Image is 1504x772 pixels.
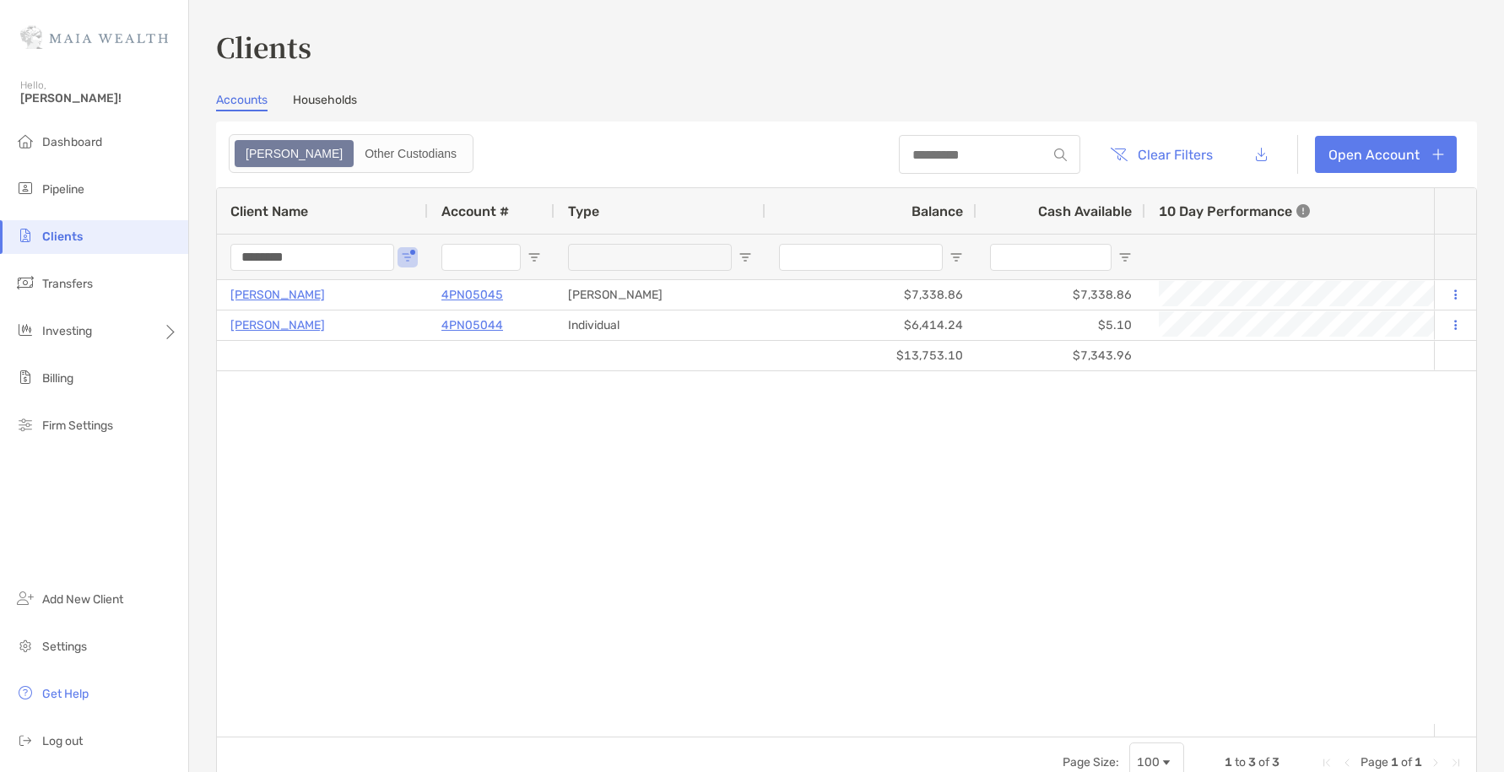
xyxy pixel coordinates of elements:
[441,315,503,336] a: 4PN05044
[527,251,541,264] button: Open Filter Menu
[15,367,35,387] img: billing icon
[912,203,963,219] span: Balance
[42,371,73,386] span: Billing
[42,277,93,291] span: Transfers
[42,229,83,244] span: Clients
[766,310,977,340] div: $6,414.24
[1401,755,1412,769] span: of
[1391,755,1399,769] span: 1
[1137,755,1160,769] div: 100
[230,244,394,271] input: Client Name Filter Input
[441,203,509,219] span: Account #
[236,142,352,165] div: Zoe
[1315,136,1457,173] a: Open Account
[441,244,521,271] input: Account # Filter Input
[1415,755,1422,769] span: 1
[42,734,83,748] span: Log out
[15,320,35,340] img: investing icon
[15,414,35,435] img: firm-settings icon
[293,93,357,111] a: Households
[42,418,113,433] span: Firm Settings
[1159,188,1310,234] div: 10 Day Performance
[766,280,977,310] div: $7,338.86
[1272,755,1279,769] span: 3
[42,324,92,338] span: Investing
[949,251,963,264] button: Open Filter Menu
[1097,136,1225,173] button: Clear Filters
[15,683,35,703] img: get-help icon
[977,310,1145,340] div: $5.10
[20,91,178,105] span: [PERSON_NAME]!
[1054,148,1067,161] img: input icon
[42,640,87,654] span: Settings
[1118,251,1132,264] button: Open Filter Menu
[1361,755,1388,769] span: Page
[15,178,35,198] img: pipeline icon
[15,635,35,656] img: settings icon
[230,284,325,305] a: [PERSON_NAME]
[1038,203,1132,219] span: Cash Available
[42,135,102,149] span: Dashboard
[1248,755,1256,769] span: 3
[42,687,89,701] span: Get Help
[766,341,977,370] div: $13,753.10
[230,315,325,336] a: [PERSON_NAME]
[15,131,35,151] img: dashboard icon
[977,341,1145,370] div: $7,343.96
[355,142,466,165] div: Other Custodians
[990,244,1112,271] input: Cash Available Filter Input
[441,284,503,305] a: 4PN05045
[555,310,766,340] div: Individual
[1340,756,1354,769] div: Previous Page
[230,203,308,219] span: Client Name
[42,592,123,607] span: Add New Client
[555,280,766,310] div: [PERSON_NAME]
[15,273,35,293] img: transfers icon
[977,280,1145,310] div: $7,338.86
[1449,756,1463,769] div: Last Page
[15,730,35,750] img: logout icon
[568,203,599,219] span: Type
[1429,756,1442,769] div: Next Page
[229,134,473,173] div: segmented control
[20,7,168,67] img: Zoe Logo
[738,251,752,264] button: Open Filter Menu
[15,588,35,608] img: add_new_client icon
[1063,755,1119,769] div: Page Size:
[216,93,268,111] a: Accounts
[15,225,35,246] img: clients icon
[1258,755,1269,769] span: of
[1235,755,1246,769] span: to
[42,182,84,197] span: Pipeline
[216,27,1477,66] h3: Clients
[779,244,943,271] input: Balance Filter Input
[1320,756,1334,769] div: First Page
[401,251,414,264] button: Open Filter Menu
[1225,755,1232,769] span: 1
